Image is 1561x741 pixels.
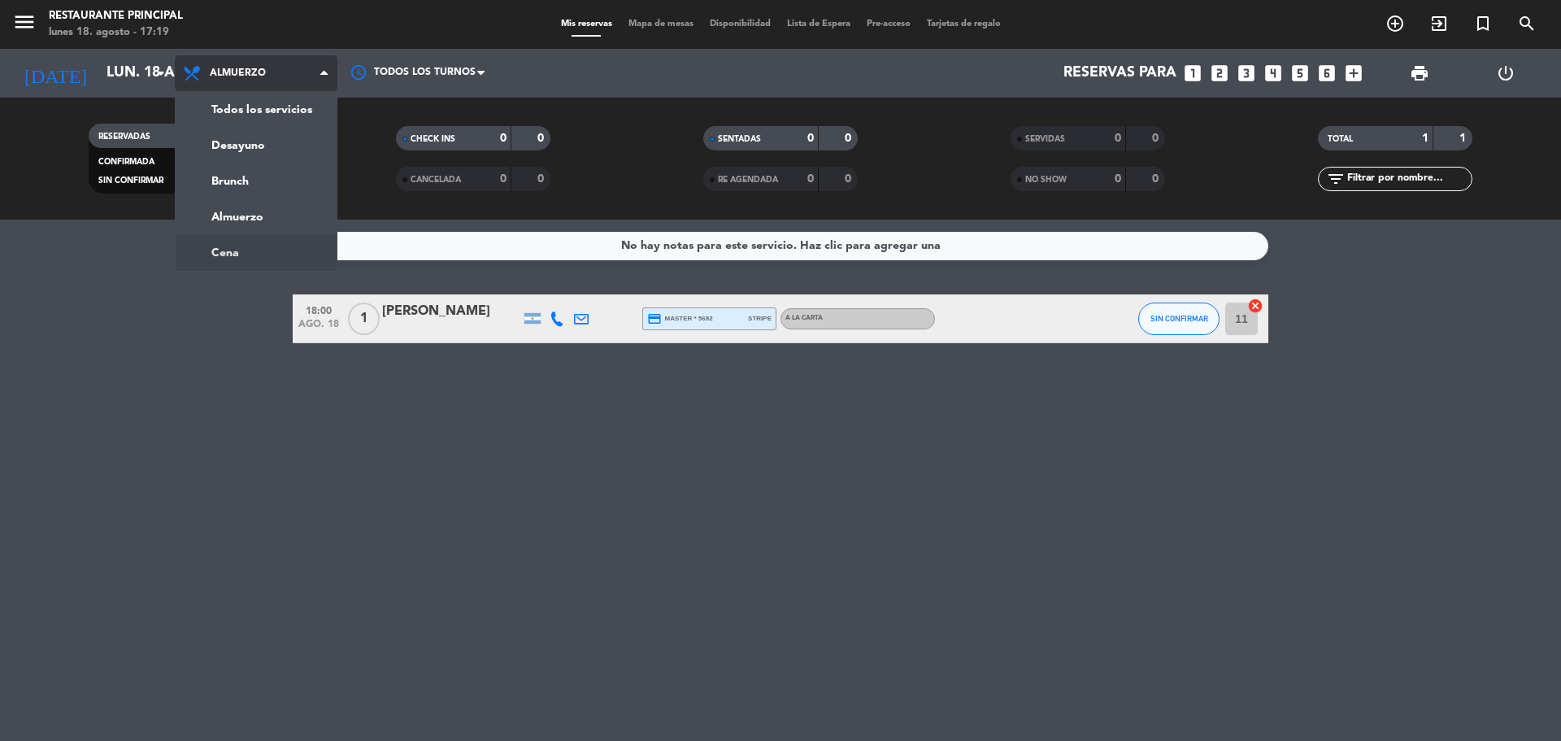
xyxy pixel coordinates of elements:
div: [PERSON_NAME] [382,301,520,322]
span: 1 [348,303,380,335]
strong: 0 [845,173,854,185]
i: arrow_drop_down [151,63,171,83]
span: ago. 18 [298,319,339,338]
i: turned_in_not [1473,14,1493,33]
span: Tarjetas de regalo [919,20,1009,28]
i: looks_one [1182,63,1203,84]
strong: 1 [1459,133,1469,144]
button: SIN CONFIRMAR [1138,303,1220,335]
a: Cena [176,235,337,271]
strong: 0 [537,133,547,144]
span: print [1410,63,1429,83]
strong: 0 [1152,173,1162,185]
i: add_box [1343,63,1364,84]
strong: 0 [1152,133,1162,144]
span: Mis reservas [553,20,620,28]
span: SIN CONFIRMAR [1150,314,1208,323]
i: looks_4 [1263,63,1284,84]
strong: 0 [807,133,814,144]
span: RE AGENDADA [718,176,778,184]
i: search [1517,14,1537,33]
span: Almuerzo [210,68,266,79]
a: Almuerzo [176,199,337,235]
i: looks_3 [1236,63,1257,84]
span: Pre-acceso [859,20,919,28]
strong: 0 [500,133,507,144]
span: 18:00 [298,300,339,319]
div: No hay notas para este servicio. Haz clic para agregar una [621,237,941,255]
span: SERVIDAS [1025,135,1065,143]
a: Desayuno [176,128,337,163]
i: looks_two [1209,63,1230,84]
span: stripe [748,313,772,324]
span: RESERVADAS [98,133,150,141]
strong: 0 [807,173,814,185]
i: filter_list [1326,169,1346,189]
a: Brunch [176,163,337,199]
span: NO SHOW [1025,176,1067,184]
a: Todos los servicios [176,92,337,128]
span: CHECK INS [411,135,455,143]
strong: 0 [500,173,507,185]
span: Mapa de mesas [620,20,702,28]
strong: 0 [1115,133,1121,144]
span: SIN CONFIRMAR [98,177,163,185]
strong: 0 [1115,173,1121,185]
i: power_settings_new [1496,63,1515,83]
span: Disponibilidad [702,20,779,28]
div: lunes 18. agosto - 17:19 [49,24,183,41]
span: Lista de Espera [779,20,859,28]
i: looks_6 [1316,63,1337,84]
i: add_circle_outline [1385,14,1405,33]
i: exit_to_app [1429,14,1449,33]
div: LOG OUT [1463,49,1549,98]
strong: 0 [537,173,547,185]
span: SENTADAS [718,135,761,143]
input: Filtrar por nombre... [1346,170,1472,188]
button: menu [12,10,37,40]
span: TOTAL [1328,135,1353,143]
i: credit_card [647,312,662,326]
span: A LA CARTA [785,315,823,321]
i: cancel [1247,298,1263,314]
span: master * 5692 [647,312,713,326]
div: Restaurante Principal [49,8,183,24]
i: looks_5 [1289,63,1311,84]
strong: 0 [845,133,854,144]
span: Reservas para [1063,65,1176,81]
span: CONFIRMADA [98,158,154,166]
strong: 1 [1422,133,1428,144]
i: menu [12,10,37,34]
span: CANCELADA [411,176,461,184]
i: [DATE] [12,55,98,91]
